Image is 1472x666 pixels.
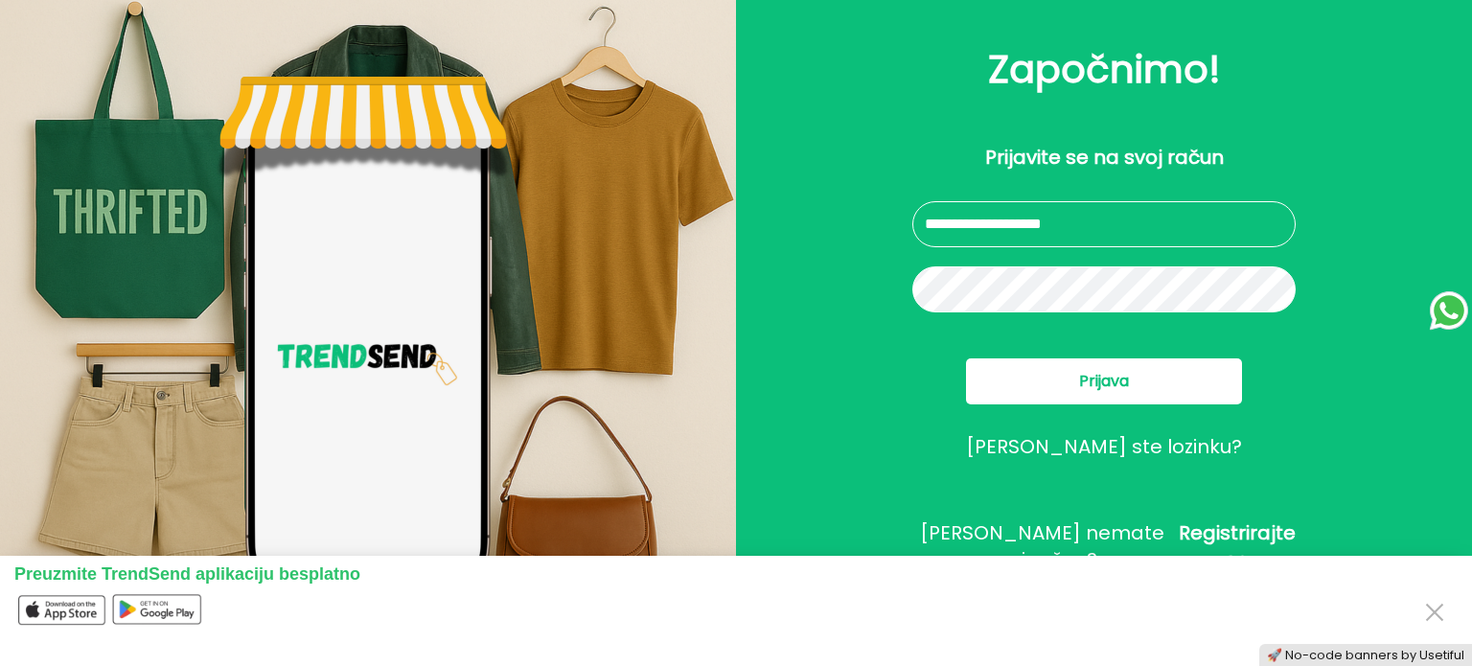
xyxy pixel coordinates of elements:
[912,535,1296,558] button: [PERSON_NAME] nemate svoj račun?Registrirajte se
[966,358,1242,404] button: Prijava
[985,144,1224,171] p: Prijavite se na svoj račun
[1179,519,1296,573] span: Registrirajte se
[1267,647,1464,663] a: 🚀 No-code banners by Usetiful
[1079,370,1129,393] span: Prijava
[966,435,1242,458] button: [PERSON_NAME] ste lozinku?
[767,40,1441,98] h2: Započnimo!
[1419,593,1450,629] button: Close
[14,564,360,584] span: Preuzmite TrendSend aplikaciju besplatno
